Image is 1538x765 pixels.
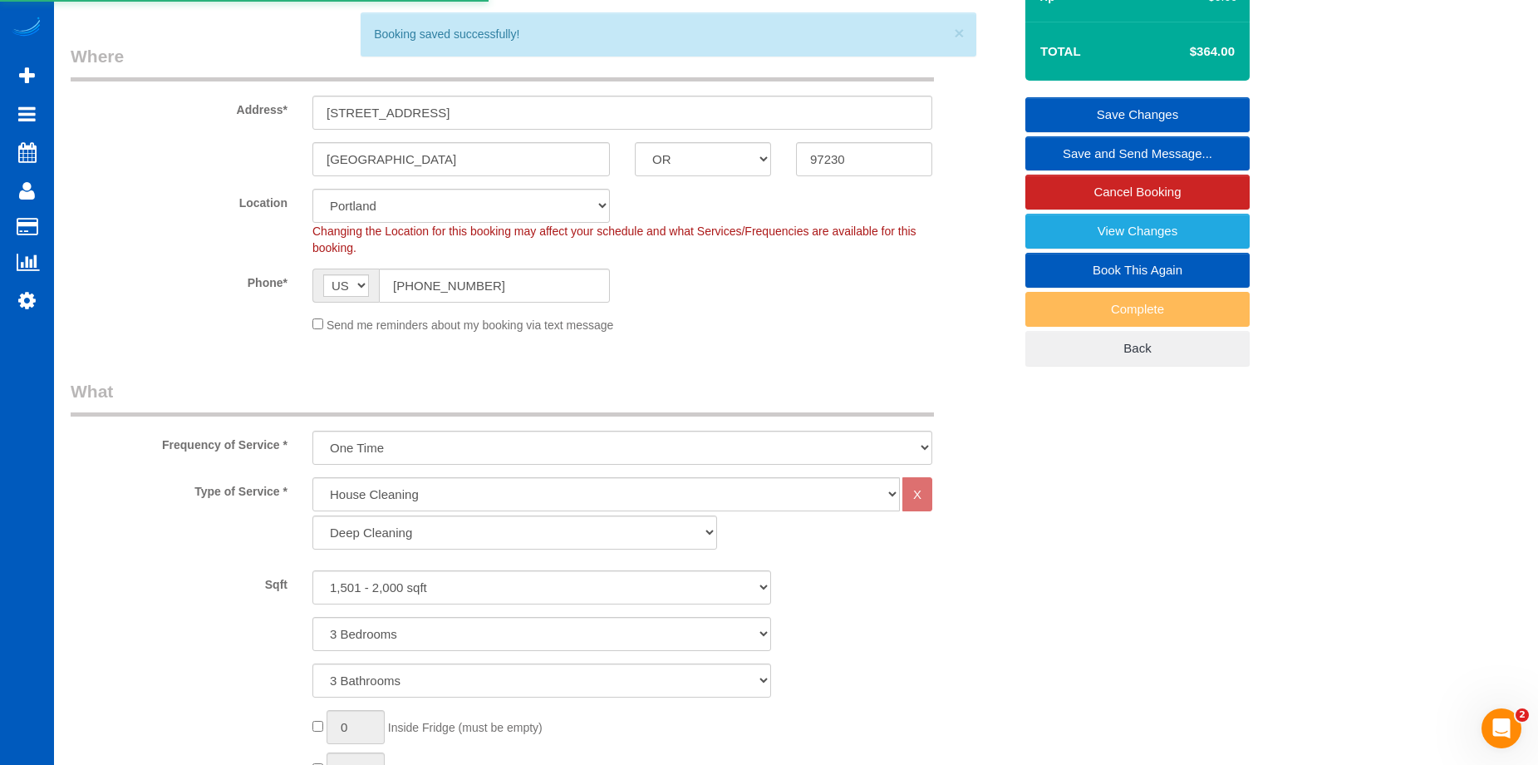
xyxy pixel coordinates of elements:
h4: $364.00 [1140,45,1235,59]
label: Frequency of Service * [58,431,300,453]
input: Phone* [379,269,610,303]
legend: What [71,379,934,417]
legend: Where [71,44,934,81]
label: Phone* [58,269,300,291]
a: Book This Again [1025,253,1250,288]
a: Save and Send Message... [1025,136,1250,171]
label: Sqft [58,570,300,593]
label: Address* [58,96,300,118]
span: Changing the Location for this booking may affect your schedule and what Services/Frequencies are... [312,225,916,254]
span: 2 [1516,708,1529,722]
strong: Total [1040,44,1081,58]
label: Location [58,189,300,211]
a: Cancel Booking [1025,175,1250,210]
button: × [954,24,964,42]
a: View Changes [1025,214,1250,249]
input: City* [312,142,610,176]
img: Automaid Logo [10,17,43,40]
input: Zip Code* [796,142,932,176]
iframe: Intercom live chat [1481,708,1521,748]
a: Back [1025,331,1250,366]
a: Save Changes [1025,97,1250,132]
span: Send me reminders about my booking via text message [327,318,614,332]
span: Inside Fridge (must be empty) [388,721,543,734]
label: Type of Service * [58,477,300,500]
div: Booking saved successfully! [374,26,962,42]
